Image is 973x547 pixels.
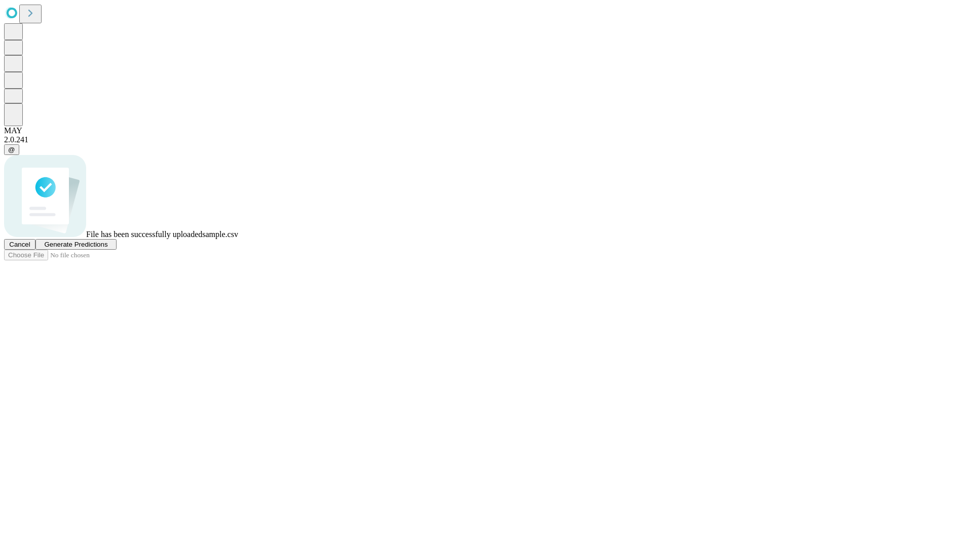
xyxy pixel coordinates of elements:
button: Cancel [4,239,35,250]
span: File has been successfully uploaded [86,230,202,239]
div: MAY [4,126,969,135]
span: Cancel [9,241,30,248]
button: Generate Predictions [35,239,117,250]
div: 2.0.241 [4,135,969,144]
span: @ [8,146,15,153]
span: sample.csv [202,230,238,239]
button: @ [4,144,19,155]
span: Generate Predictions [44,241,107,248]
